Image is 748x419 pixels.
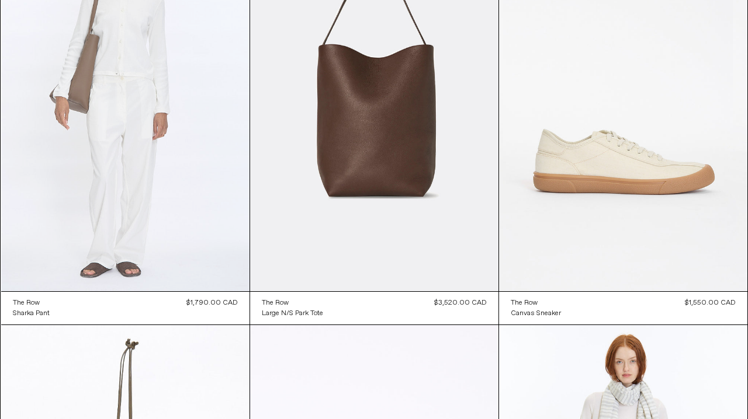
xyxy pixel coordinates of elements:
[262,309,323,319] div: Large N/S Park Tote
[186,298,238,308] div: $1,790.00 CAD
[511,309,561,319] div: Canvas Sneaker
[13,298,50,308] a: The Row
[13,309,50,319] div: Sharka Pant
[262,298,289,308] div: The Row
[13,298,40,308] div: The Row
[511,308,561,319] a: Canvas Sneaker
[511,298,538,308] div: The Row
[511,298,561,308] a: The Row
[685,298,736,308] div: $1,550.00 CAD
[262,298,323,308] a: The Row
[13,308,50,319] a: Sharka Pant
[434,298,487,308] div: $3,520.00 CAD
[262,308,323,319] a: Large N/S Park Tote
